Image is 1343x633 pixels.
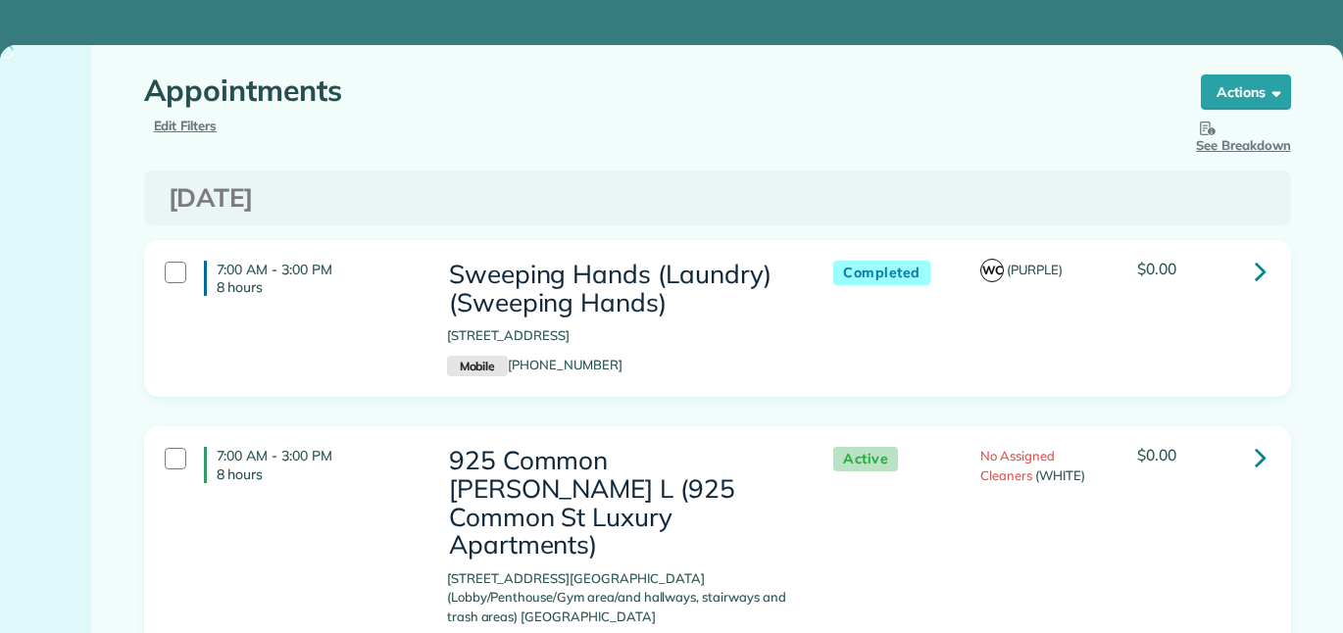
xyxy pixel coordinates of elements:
[1196,117,1291,153] span: See Breakdown
[447,356,508,377] small: Mobile
[447,447,794,559] h3: 925 Common [PERSON_NAME] L (925 Common St Luxury Apartments)
[204,261,418,296] h4: 7:00 AM - 3:00 PM
[144,74,1164,107] h1: Appointments
[204,447,418,482] h4: 7:00 AM - 3:00 PM
[447,357,622,372] a: Mobile[PHONE_NUMBER]
[447,261,794,316] h3: Sweeping Hands (Laundry) (Sweeping Hands)
[980,448,1055,483] span: No Assigned Cleaners
[447,326,794,346] p: [STREET_ADDRESS]
[217,465,418,483] p: 8 hours
[1137,445,1176,464] span: $0.00
[217,278,418,296] p: 8 hours
[1201,74,1291,110] button: Actions
[980,259,1004,282] span: WC
[833,261,930,285] span: Completed
[1007,262,1063,277] span: (PURPLE)
[154,118,218,133] a: Edit Filters
[447,569,794,627] p: [STREET_ADDRESS][GEOGRAPHIC_DATA] (Lobby/Penthouse/Gym area/and hallways, stairways and trash are...
[1035,467,1085,483] span: (WHITE)
[833,447,898,471] span: Active
[169,184,1267,213] h3: [DATE]
[1137,259,1176,278] span: $0.00
[1196,117,1291,156] button: See Breakdown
